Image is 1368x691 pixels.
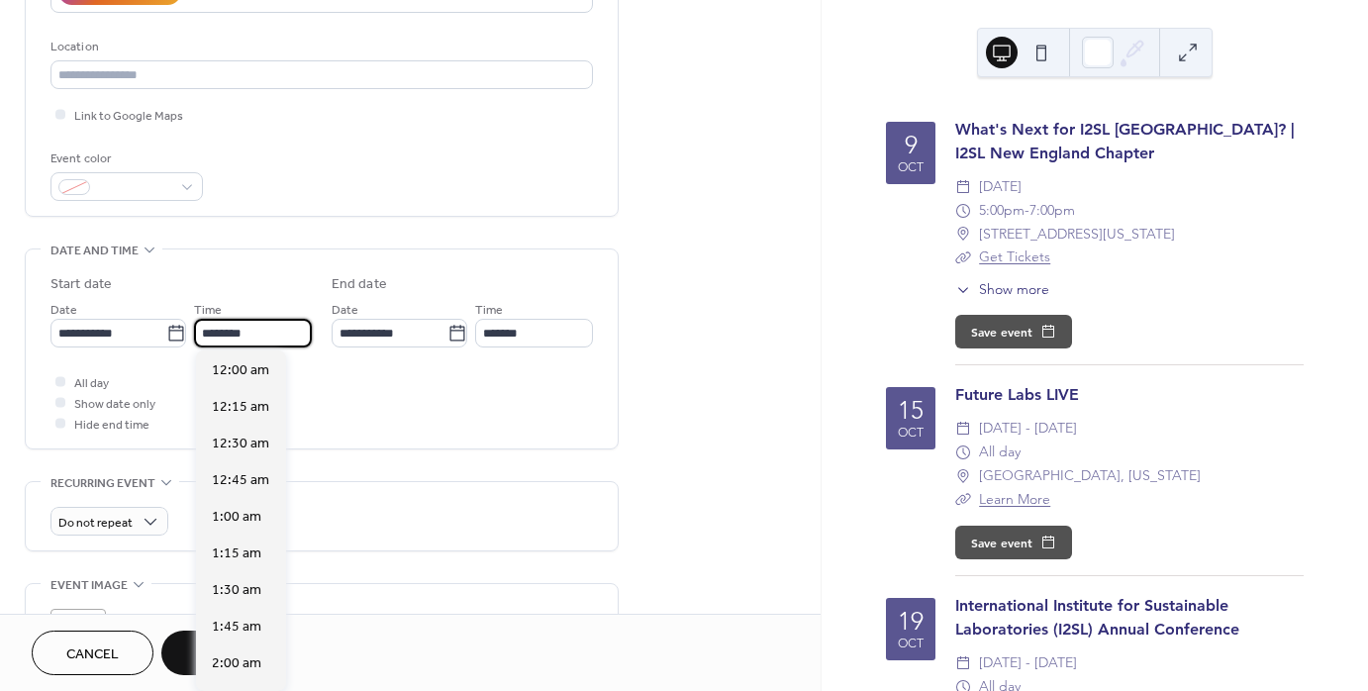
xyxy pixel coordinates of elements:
span: 12:30 am [212,434,269,454]
div: Event color [50,148,199,169]
span: Date [50,300,77,321]
button: Save [161,631,263,675]
div: ​ [955,441,971,464]
span: 1:45 am [212,617,261,638]
span: 1:15 am [212,543,261,564]
span: [DATE] - [DATE] [979,651,1077,675]
div: ​ [955,279,971,300]
div: Oct [898,427,924,440]
span: [STREET_ADDRESS][US_STATE] [979,223,1175,247]
span: 5:00pm [979,199,1025,223]
span: 7:00pm [1029,199,1075,223]
div: ​ [955,488,971,512]
div: Oct [898,638,924,650]
div: 19 [898,609,924,634]
div: 15 [898,398,924,423]
div: 9 [905,133,918,157]
span: Event image [50,575,128,596]
a: Learn More [979,490,1050,508]
button: Cancel [32,631,153,675]
span: [DATE] - [DATE] [979,417,1077,441]
div: ​ [955,417,971,441]
span: [DATE] [979,175,1022,199]
span: 1:00 am [212,507,261,528]
div: ​ [955,464,971,488]
span: Time [475,300,503,321]
a: What's Next for I2SL [GEOGRAPHIC_DATA]? | I2SL New England Chapter [955,120,1295,162]
span: Date and time [50,241,139,261]
div: ​ [955,175,971,199]
span: All day [979,441,1021,464]
span: 2:00 am [212,653,261,674]
div: Location [50,37,589,57]
span: Cancel [66,644,119,665]
span: Show more [979,279,1049,300]
a: International Institute for Sustainable Laboratories (I2SL) Annual Conference [955,596,1239,639]
div: ​ [955,651,971,675]
span: Time [194,300,222,321]
div: ; [50,609,106,664]
span: 12:45 am [212,470,269,491]
span: - [1025,199,1029,223]
span: Recurring event [50,473,155,494]
span: Show date only [74,394,155,415]
span: Hide end time [74,415,149,436]
span: Link to Google Maps [74,106,183,127]
div: Start date [50,274,112,295]
span: [GEOGRAPHIC_DATA], [US_STATE] [979,464,1201,488]
div: ​ [955,199,971,223]
button: ​Show more [955,279,1049,300]
span: 12:00 am [212,360,269,381]
span: Do not repeat [58,512,133,535]
a: Get Tickets [979,247,1050,265]
button: Save event [955,526,1072,559]
span: 12:15 am [212,397,269,418]
span: Date [332,300,358,321]
span: All day [74,373,109,394]
div: End date [332,274,387,295]
div: ​ [955,223,971,247]
div: ​ [955,246,971,269]
div: Oct [898,161,924,174]
span: 1:30 am [212,580,261,601]
a: Future Labs LIVE [955,385,1079,404]
button: Save event [955,315,1072,348]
